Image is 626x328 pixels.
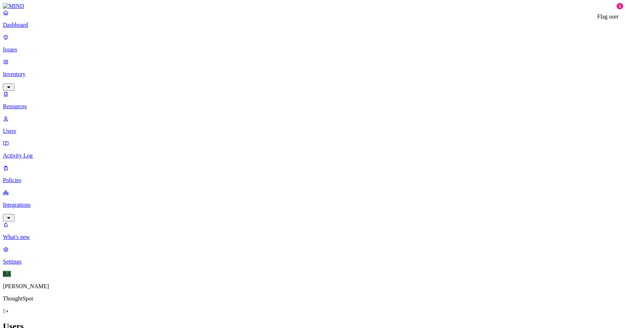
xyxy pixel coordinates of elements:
p: Issues [3,46,623,53]
p: Integrations [3,202,623,208]
p: Settings [3,258,623,265]
p: Activity Log [3,152,623,159]
div: Flag user [597,13,619,20]
p: ThoughtSpot [3,295,623,302]
p: What's new [3,234,623,240]
div: 1 [617,3,623,9]
p: [PERSON_NAME] [3,283,623,290]
p: Users [3,128,623,134]
p: Resources [3,103,623,110]
span: RA [3,271,11,277]
img: MIND [3,3,24,9]
p: Dashboard [3,22,623,28]
p: Policies [3,177,623,184]
p: Inventory [3,71,623,77]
